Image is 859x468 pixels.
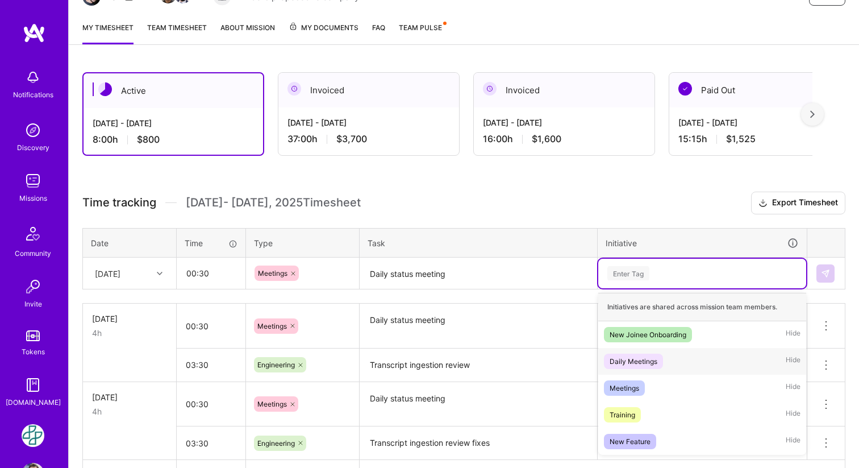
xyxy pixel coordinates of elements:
[678,82,692,96] img: Paid Out
[287,133,450,145] div: 37:00 h
[278,73,459,107] div: Invoiced
[22,346,45,358] div: Tokens
[15,247,51,259] div: Community
[726,133,756,145] span: $1,525
[678,117,841,129] div: [DATE] - [DATE]
[336,133,367,145] span: $3,700
[532,133,561,145] span: $1,600
[258,269,287,278] span: Meetings
[399,22,445,44] a: Team Pulse
[92,391,167,403] div: [DATE]
[361,305,596,347] textarea: Daily status meeting
[372,22,385,44] a: FAQ
[361,259,596,289] textarea: Daily status meeting
[24,298,42,310] div: Invite
[82,196,156,210] span: Time tracking
[147,22,207,44] a: Team timesheet
[257,361,295,369] span: Engineering
[19,192,47,204] div: Missions
[606,237,799,250] div: Initiative
[786,434,800,449] span: Hide
[82,22,134,44] a: My timesheet
[17,142,49,154] div: Discovery
[246,228,360,258] th: Type
[22,424,44,447] img: Counter Health: Team for Counter Health
[610,355,657,367] div: Daily Meetings
[360,228,598,258] th: Task
[186,196,361,210] span: [DATE] - [DATE] , 2025 Timesheet
[22,374,44,396] img: guide book
[93,117,254,129] div: [DATE] - [DATE]
[95,267,120,279] div: [DATE]
[13,89,53,101] div: Notifications
[598,293,806,321] div: Initiatives are shared across mission team members.
[257,400,287,408] span: Meetings
[610,329,686,341] div: New Joinee Onboarding
[287,117,450,129] div: [DATE] - [DATE]
[177,389,245,419] input: HH:MM
[19,220,47,247] img: Community
[483,133,645,145] div: 16:00 h
[474,73,654,107] div: Invoiced
[22,119,44,142] img: discovery
[751,192,845,214] button: Export Timesheet
[483,117,645,129] div: [DATE] - [DATE]
[610,436,650,448] div: New Feature
[177,311,245,341] input: HH:MM
[786,380,800,396] span: Hide
[6,396,61,408] div: [DOMAIN_NAME]
[786,327,800,342] span: Hide
[257,322,287,330] span: Meetings
[92,313,167,325] div: [DATE]
[92,327,167,339] div: 4h
[157,271,162,276] i: icon Chevron
[287,82,301,96] img: Invoiced
[289,22,358,34] span: My Documents
[185,237,237,249] div: Time
[678,133,841,145] div: 15:15 h
[177,258,245,288] input: HH:MM
[22,169,44,192] img: teamwork
[361,350,596,381] textarea: Transcript ingestion review
[610,409,635,421] div: Training
[483,82,497,96] img: Invoiced
[92,405,167,417] div: 4h
[19,424,47,447] a: Counter Health: Team for Counter Health
[257,439,295,448] span: Engineering
[289,22,358,44] a: My Documents
[669,73,850,107] div: Paid Out
[177,350,245,380] input: HH:MM
[220,22,275,44] a: About Mission
[399,23,442,32] span: Team Pulse
[83,228,177,258] th: Date
[758,197,768,209] i: icon Download
[610,382,639,394] div: Meetings
[84,73,263,108] div: Active
[177,428,245,458] input: HH:MM
[22,66,44,89] img: bell
[821,269,830,278] img: Submit
[786,354,800,369] span: Hide
[98,82,112,96] img: Active
[26,330,40,341] img: tokens
[607,264,649,282] div: Enter Tag
[137,134,160,146] span: $800
[361,383,596,426] textarea: Daily status meeting
[22,275,44,298] img: Invite
[786,407,800,423] span: Hide
[93,134,254,146] div: 8:00 h
[23,23,45,43] img: logo
[361,428,596,459] textarea: Transcript ingestion review fixes
[810,110,815,118] img: right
